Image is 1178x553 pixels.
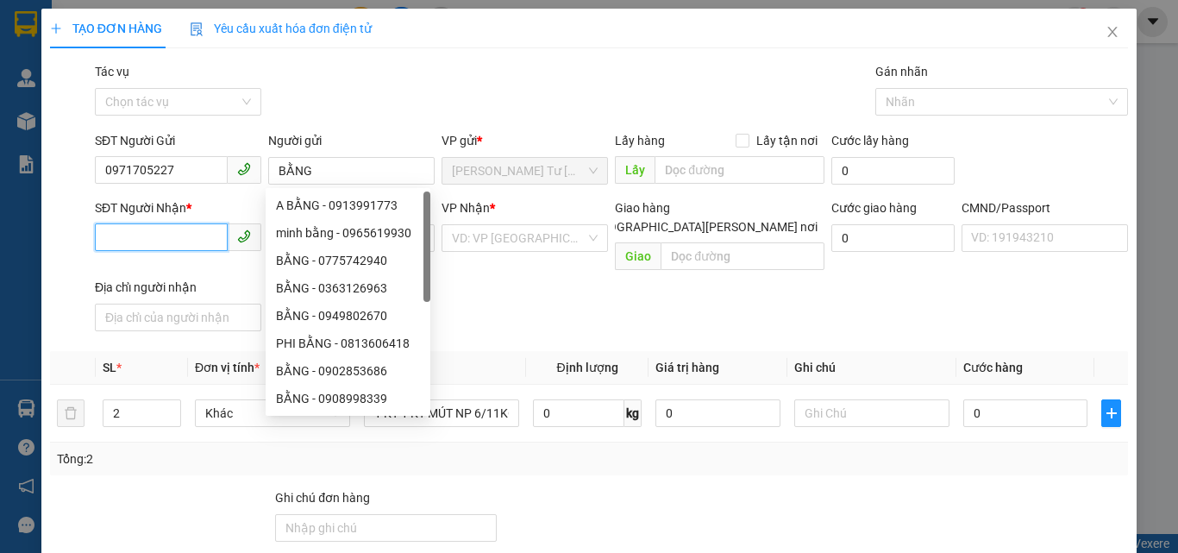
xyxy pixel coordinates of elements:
[452,158,598,184] span: Ngã Tư Huyện
[266,192,430,219] div: A BẰNG - 0913991773
[442,201,490,215] span: VP Nhận
[962,198,1128,217] div: CMND/Passport
[276,279,420,298] div: BẰNG - 0363126963
[276,251,420,270] div: BẰNG - 0775742940
[624,399,642,427] span: kg
[794,399,949,427] input: Ghi Chú
[95,198,261,217] div: SĐT Người Nhận
[266,302,430,330] div: BẰNG - 0949802670
[266,219,430,247] div: minh bằng - 0965619930
[556,361,617,374] span: Định lượng
[103,361,116,374] span: SL
[963,361,1023,374] span: Cước hàng
[276,306,420,325] div: BẰNG - 0949802670
[615,156,655,184] span: Lấy
[95,131,261,150] div: SĐT Người Gửi
[50,22,62,35] span: plus
[364,399,519,427] input: VD: Bàn, Ghế
[582,217,824,236] span: [GEOGRAPHIC_DATA][PERSON_NAME] nơi
[57,449,456,468] div: Tổng: 2
[266,247,430,274] div: BẰNG - 0775742940
[95,278,261,297] div: Địa chỉ người nhận
[266,357,430,385] div: BẰNG - 0902853686
[1106,25,1119,39] span: close
[275,514,497,542] input: Ghi chú đơn hàng
[1088,9,1137,57] button: Close
[831,224,955,252] input: Cước giao hàng
[57,399,85,427] button: delete
[615,134,665,148] span: Lấy hàng
[787,351,956,385] th: Ghi chú
[615,242,661,270] span: Giao
[190,22,204,36] img: icon
[831,134,909,148] label: Cước lấy hàng
[655,399,780,427] input: 0
[442,131,608,150] div: VP gửi
[276,196,420,215] div: A BẰNG - 0913991773
[266,330,430,357] div: PHI BẰNG - 0813606418
[50,22,162,35] span: TẠO ĐƠN HÀNG
[237,229,251,243] span: phone
[749,131,824,150] span: Lấy tận nơi
[190,22,372,35] span: Yêu cầu xuất hóa đơn điện tử
[195,361,260,374] span: Đơn vị tính
[95,65,129,79] label: Tác vụ
[266,274,430,302] div: BẰNG - 0363126963
[1102,406,1120,420] span: plus
[276,223,420,242] div: minh bằng - 0965619930
[1101,399,1121,427] button: plus
[661,242,824,270] input: Dọc đường
[615,201,670,215] span: Giao hàng
[275,491,370,505] label: Ghi chú đơn hàng
[655,156,824,184] input: Dọc đường
[276,334,420,353] div: PHI BẰNG - 0813606418
[276,389,420,408] div: BẰNG - 0908998339
[205,400,340,426] span: Khác
[268,131,435,150] div: Người gửi
[237,162,251,176] span: phone
[95,304,261,331] input: Địa chỉ của người nhận
[831,201,917,215] label: Cước giao hàng
[875,65,928,79] label: Gán nhãn
[655,361,719,374] span: Giá trị hàng
[276,361,420,380] div: BẰNG - 0902853686
[831,157,955,185] input: Cước lấy hàng
[266,385,430,412] div: BẰNG - 0908998339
